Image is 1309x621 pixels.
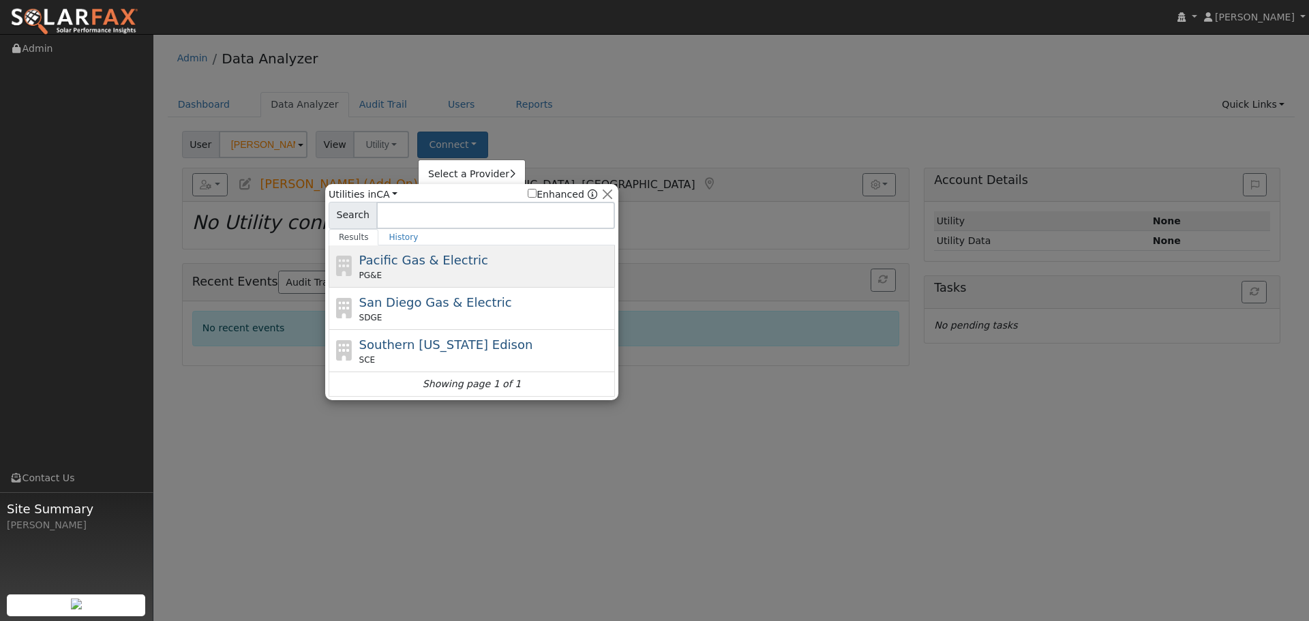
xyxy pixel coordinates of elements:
img: retrieve [71,599,82,609]
span: SDGE [359,312,382,324]
span: Utilities in [329,187,397,202]
div: [PERSON_NAME] [7,518,146,532]
span: Southern [US_STATE] Edison [359,337,533,352]
span: PG&E [359,269,382,282]
span: Search [329,202,377,229]
input: Enhanced [528,189,537,198]
a: Enhanced Providers [588,189,597,200]
a: History [378,229,428,245]
span: Site Summary [7,500,146,518]
span: [PERSON_NAME] [1215,12,1295,22]
a: CA [376,189,397,200]
a: Select a Provider [419,165,525,184]
a: Results [329,229,379,245]
span: Pacific Gas & Electric [359,253,488,267]
span: Show enhanced providers [528,187,597,202]
span: San Diego Gas & Electric [359,295,512,309]
label: Enhanced [528,187,584,202]
i: Showing page 1 of 1 [423,377,521,391]
span: SCE [359,354,376,366]
img: SolarFax [10,7,138,36]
